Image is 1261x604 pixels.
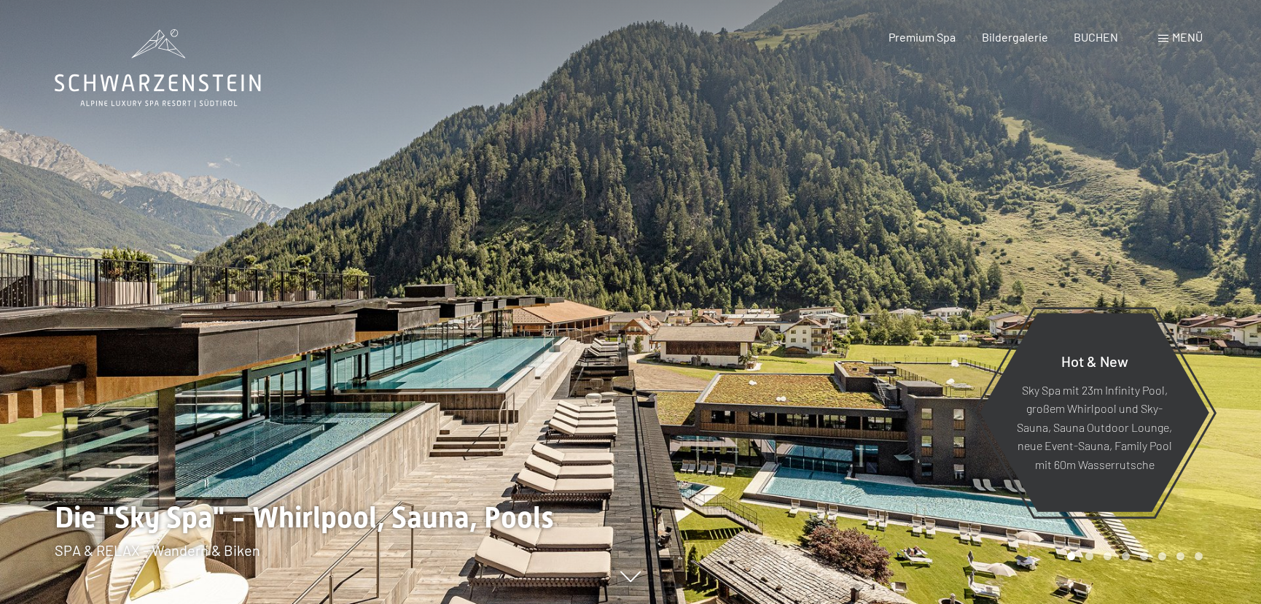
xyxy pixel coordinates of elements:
div: Carousel Page 4 [1122,552,1130,560]
a: Hot & New Sky Spa mit 23m Infinity Pool, großem Whirlpool und Sky-Sauna, Sauna Outdoor Lounge, ne... [979,312,1210,513]
span: Menü [1172,30,1203,44]
a: Premium Spa [889,30,956,44]
a: BUCHEN [1074,30,1118,44]
div: Carousel Page 8 [1195,552,1203,560]
div: Carousel Page 6 [1158,552,1166,560]
div: Carousel Page 7 [1176,552,1184,560]
div: Carousel Pagination [1062,552,1203,560]
div: Carousel Page 2 [1085,552,1093,560]
p: Sky Spa mit 23m Infinity Pool, großem Whirlpool und Sky-Sauna, Sauna Outdoor Lounge, neue Event-S... [1015,380,1174,473]
span: Hot & New [1061,352,1128,369]
div: Carousel Page 3 [1104,552,1112,560]
div: Carousel Page 1 (Current Slide) [1067,552,1075,560]
a: Bildergalerie [982,30,1048,44]
div: Carousel Page 5 [1140,552,1148,560]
